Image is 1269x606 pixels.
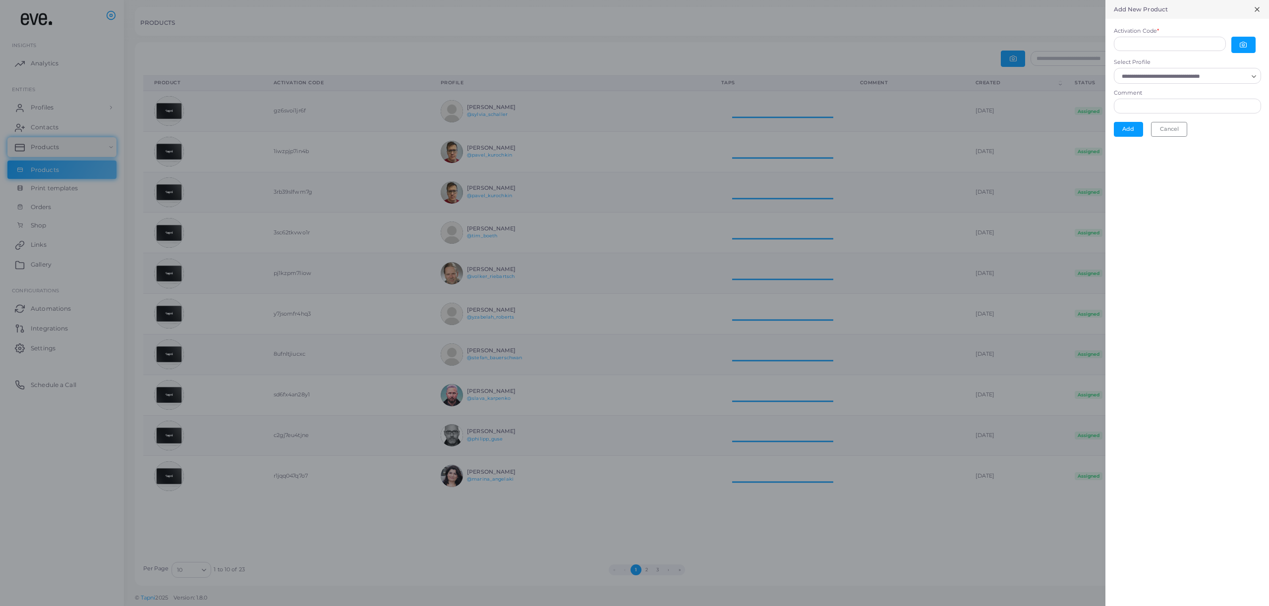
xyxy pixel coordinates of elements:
div: Search for option [1114,68,1261,84]
button: Cancel [1151,122,1187,137]
input: Search for option [1118,71,1248,82]
h5: Add New Product [1114,6,1168,13]
label: Comment [1114,89,1143,97]
button: Add [1114,122,1143,137]
label: Activation Code [1114,27,1159,35]
label: Select Profile [1114,58,1261,66]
